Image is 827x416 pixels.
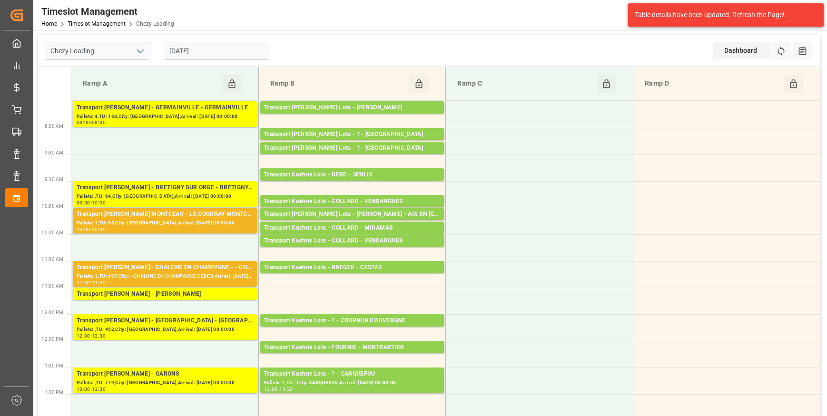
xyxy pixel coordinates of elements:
div: 08:30 [92,120,106,125]
div: Pallets: 1,TU: ,City: CARQUEFOU,Arrival: [DATE] 00:00:00 [264,379,440,387]
div: Transport Kuehne Lots - FOURNIE - MONTBARTIER [264,343,440,352]
div: Pallets: 6,TU: 205,City: [GEOGRAPHIC_DATA],Arrival: [DATE] 00:00:00 [264,153,440,161]
div: Transport [PERSON_NAME] - [GEOGRAPHIC_DATA] - [GEOGRAPHIC_DATA] [77,316,253,326]
div: 11:30 [92,281,106,285]
div: 13:00 [77,387,90,391]
div: 11:00 [77,281,90,285]
a: Timeslot Management [68,20,126,27]
div: 13:30 [279,387,293,391]
div: Transport [PERSON_NAME] - [PERSON_NAME] [77,290,253,299]
div: Timeslot Management [41,4,174,19]
div: 10:30 [92,227,106,232]
div: - [90,334,92,338]
div: 12:30 [92,334,106,338]
div: - [90,227,92,232]
div: Pallets: ,TU: 97,City: [GEOGRAPHIC_DATA],Arrival: [DATE] 00:00:00 [264,219,440,227]
div: Pallets: 1,TU: 209,City: [GEOGRAPHIC_DATA],Arrival: [DATE] 00:00:00 [264,180,440,188]
div: Ramp D [641,75,784,93]
div: Transport [PERSON_NAME] - GARONS [77,369,253,379]
div: Transport [PERSON_NAME] Lots - ? - [GEOGRAPHIC_DATA] [264,144,440,153]
div: 08:00 [77,120,90,125]
div: Transport Kuehne Lots - COLLARD - VENDARGUES [264,197,440,206]
span: 8:30 AM [45,124,63,129]
div: Pallets: 15,TU: 224,City: CARQUEFOU,Arrival: [DATE] 00:00:00 [264,113,440,121]
div: Ramp A [79,75,222,93]
div: Pallets: ,TU: 779,City: [GEOGRAPHIC_DATA],Arrival: [DATE] 00:00:00 [77,379,253,387]
div: 10:00 [92,201,106,205]
div: - [90,120,92,125]
div: Ramp B [266,75,409,93]
input: DD-MM-YYYY [164,42,269,60]
div: 13:30 [92,387,106,391]
div: Pallets: 6,TU: 84,City: COURNON D'AUVERGNE,Arrival: [DATE] 00:00:00 [264,326,440,334]
span: 1:30 PM [45,390,63,395]
div: Transport [PERSON_NAME] Lots - [PERSON_NAME] [264,103,440,113]
span: 11:00 AM [41,257,63,262]
div: Pallets: 4,TU: 168,City: [GEOGRAPHIC_DATA],Arrival: [DATE] 00:00:00 [77,113,253,121]
div: Pallets: 1,TU: 905,City: ~CHALONS EN CHAMPAGNE CEDEX,Arrival: [DATE] 00:00:00 [77,272,253,281]
span: 12:30 PM [41,337,63,342]
div: Pallets: 1,TU: ,City: VENDARGUES,Arrival: [DATE] 00:00:00 [264,206,440,214]
div: Table details have been updated. Refresh the Page!. [635,10,810,20]
div: - [90,201,92,205]
div: Pallets: 4,TU: 490,City: [GEOGRAPHIC_DATA],Arrival: [DATE] 00:00:00 [264,272,440,281]
div: - [90,387,92,391]
span: 11:30 AM [41,283,63,289]
div: Transport Kuehne Lots - COLLARD - VENDARGUES [264,236,440,246]
a: Home [41,20,57,27]
div: Pallets: 1,TU: 55,City: [GEOGRAPHIC_DATA],Arrival: [DATE] 00:00:00 [77,219,253,227]
span: 10:00 AM [41,203,63,209]
div: Transport [PERSON_NAME] MONTCEAU - LE COUDRAY MONTCEAU [77,210,253,219]
span: 9:00 AM [45,150,63,155]
div: Transport [PERSON_NAME] - GERMAINVILLE - GERMAINVILLE [77,103,253,113]
div: Pallets: 2,TU: 62,City: MONTBARTIER,Arrival: [DATE] 00:00:00 [264,352,440,360]
div: - [90,281,92,285]
button: open menu [133,44,147,58]
div: Pallets: 5,TU: 524,City: [GEOGRAPHIC_DATA],Arrival: [DATE] 00:00:00 [264,246,440,254]
div: Pallets: ,TU: 42,City: RECY,Arrival: [DATE] 00:00:00 [77,299,253,307]
div: 09:30 [77,201,90,205]
div: Transport [PERSON_NAME] Lots - [PERSON_NAME] - AIX EN [GEOGRAPHIC_DATA] [264,210,440,219]
div: Pallets: 13,TU: 210,City: [GEOGRAPHIC_DATA],Arrival: [DATE] 00:00:00 [264,139,440,147]
div: 12:00 [77,334,90,338]
input: Type to search/select [45,42,150,60]
div: Transport Kuehne Lots - ? - CARQUEFOU [264,369,440,379]
span: 9:30 AM [45,177,63,182]
div: Transport Kuehne Lots - COLLARD - MIRAMAS [264,223,440,233]
span: 10:30 AM [41,230,63,235]
div: - [278,387,279,391]
span: 12:00 PM [41,310,63,315]
div: Dashboard [713,42,770,59]
div: 13:00 [264,387,278,391]
span: 1:00 PM [45,363,63,368]
div: Transport Kuehne Lots - BREGER - CESTAS [264,263,440,272]
div: Pallets: 3,TU: 56,City: [GEOGRAPHIC_DATA],Arrival: [DATE] 00:00:00 [264,233,440,241]
div: Ramp C [453,75,596,93]
div: Pallets: ,TU: 64,City: [GEOGRAPHIC_DATA],Arrival: [DATE] 00:00:00 [77,193,253,201]
div: Transport Kuehne Lots - DERE - SENLIS [264,170,440,180]
div: Transport [PERSON_NAME] Lots - ? - [GEOGRAPHIC_DATA] [264,130,440,139]
div: Transport [PERSON_NAME] - BRETIGNY SUR ORGE - BRETIGNY SUR ORGE [77,183,253,193]
div: Transport Kuehne Lots - ? - COURNON D'AUVERGNE [264,316,440,326]
div: Transport [PERSON_NAME] - CHALONS EN CHAMPAGNE - ~CHALONS EN CHAMPAGNE CEDEX [77,263,253,272]
div: 10:00 [77,227,90,232]
div: Pallets: ,TU: 452,City: [GEOGRAPHIC_DATA],Arrival: [DATE] 00:00:00 [77,326,253,334]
